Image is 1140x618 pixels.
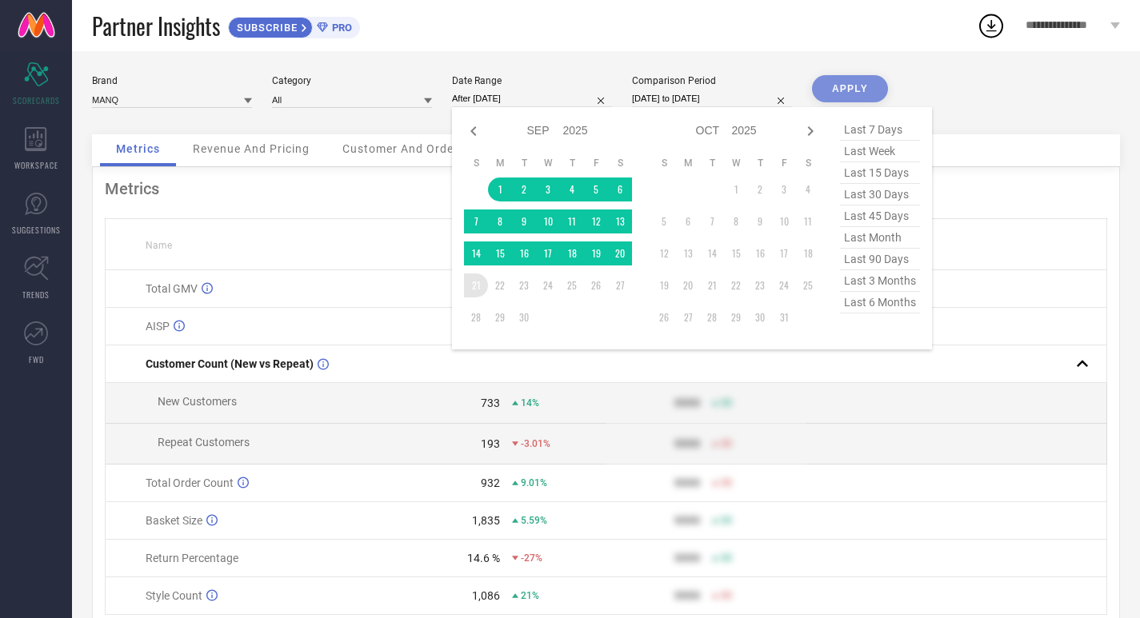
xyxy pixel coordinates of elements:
span: last 6 months [840,292,920,313]
td: Thu Sep 18 2025 [560,241,584,265]
td: Sun Sep 07 2025 [464,209,488,233]
td: Tue Sep 23 2025 [512,273,536,297]
td: Tue Oct 07 2025 [700,209,724,233]
td: Wed Oct 22 2025 [724,273,748,297]
td: Sat Oct 18 2025 [796,241,820,265]
td: Mon Oct 27 2025 [676,305,700,329]
span: FWD [29,353,44,365]
td: Thu Oct 02 2025 [748,177,772,201]
td: Thu Sep 25 2025 [560,273,584,297]
div: Next month [801,122,820,141]
div: Date Range [452,75,612,86]
span: Metrics [116,142,160,155]
span: Repeat Customers [158,436,250,449]
span: PRO [328,22,352,34]
span: last 7 days [840,119,920,141]
span: last week [840,141,920,162]
td: Sun Oct 12 2025 [652,241,676,265]
span: TRENDS [22,289,50,301]
th: Tuesday [512,157,536,169]
div: 9999 [674,552,700,564]
td: Thu Sep 11 2025 [560,209,584,233]
span: Customer And Orders [342,142,465,155]
span: Partner Insights [92,10,220,42]
td: Fri Oct 17 2025 [772,241,796,265]
td: Mon Oct 06 2025 [676,209,700,233]
div: 1,835 [472,514,500,527]
span: last 90 days [840,249,920,270]
span: Name [146,240,172,251]
td: Fri Oct 31 2025 [772,305,796,329]
span: last 45 days [840,205,920,227]
div: 9999 [674,514,700,527]
th: Saturday [608,157,632,169]
div: 9999 [674,476,700,489]
span: 50 [721,552,732,564]
span: Customer Count (New vs Repeat) [146,357,314,370]
span: 50 [721,438,732,449]
span: 50 [721,515,732,526]
td: Tue Oct 28 2025 [700,305,724,329]
td: Wed Sep 17 2025 [536,241,560,265]
th: Saturday [796,157,820,169]
div: 9999 [674,589,700,602]
th: Sunday [464,157,488,169]
th: Tuesday [700,157,724,169]
td: Fri Sep 12 2025 [584,209,608,233]
td: Tue Sep 09 2025 [512,209,536,233]
th: Thursday [748,157,772,169]
td: Wed Oct 15 2025 [724,241,748,265]
td: Sat Sep 13 2025 [608,209,632,233]
td: Tue Sep 16 2025 [512,241,536,265]
span: last month [840,227,920,249]
th: Monday [488,157,512,169]
span: Total Order Count [146,476,234,489]
td: Sun Oct 26 2025 [652,305,676,329]
th: Monday [676,157,700,169]
td: Mon Sep 01 2025 [488,177,512,201]
span: 9.01% [521,477,547,488]
td: Fri Sep 26 2025 [584,273,608,297]
span: Total GMV [146,282,198,295]
td: Mon Sep 22 2025 [488,273,512,297]
div: 1,086 [472,589,500,602]
td: Sat Oct 04 2025 [796,177,820,201]
input: Select date range [452,90,612,107]
td: Sun Sep 14 2025 [464,241,488,265]
div: Brand [92,75,252,86]
div: 932 [481,476,500,489]
span: Basket Size [146,514,202,527]
td: Wed Sep 24 2025 [536,273,560,297]
span: last 30 days [840,184,920,205]
td: Wed Sep 03 2025 [536,177,560,201]
td: Sat Sep 06 2025 [608,177,632,201]
span: New Customers [158,395,237,408]
span: 50 [721,477,732,488]
span: Style Count [146,589,202,602]
div: 9999 [674,397,700,409]
span: SUGGESTIONS [12,224,61,236]
span: Revenue And Pricing [193,142,310,155]
td: Fri Oct 03 2025 [772,177,796,201]
td: Fri Oct 24 2025 [772,273,796,297]
span: 21% [521,590,539,601]
div: Comparison Period [632,75,792,86]
div: Open download list [977,11,1006,40]
span: 5.59% [521,515,547,526]
td: Sat Sep 27 2025 [608,273,632,297]
td: Sat Sep 20 2025 [608,241,632,265]
th: Wednesday [536,157,560,169]
div: 14.6 % [467,552,500,564]
span: last 3 months [840,270,920,292]
td: Mon Oct 20 2025 [676,273,700,297]
td: Sun Sep 28 2025 [464,305,488,329]
th: Sunday [652,157,676,169]
span: SCORECARDS [13,94,60,106]
td: Sat Oct 11 2025 [796,209,820,233]
td: Thu Oct 30 2025 [748,305,772,329]
td: Thu Oct 16 2025 [748,241,772,265]
th: Friday [772,157,796,169]
span: -3.01% [521,438,550,449]
td: Mon Sep 08 2025 [488,209,512,233]
td: Sun Sep 21 2025 [464,273,488,297]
